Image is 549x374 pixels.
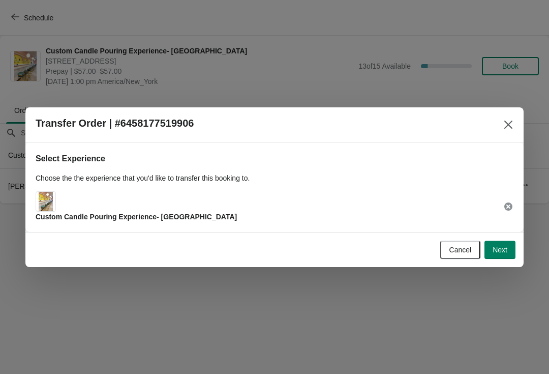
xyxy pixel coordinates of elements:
[440,241,481,259] button: Cancel
[499,116,517,134] button: Close
[493,246,507,254] span: Next
[36,213,237,221] span: Custom Candle Pouring Experience- [GEOGRAPHIC_DATA]
[39,192,53,211] img: Main Experience Image
[449,246,472,254] span: Cancel
[484,241,515,259] button: Next
[36,173,513,183] p: Choose the the experience that you'd like to transfer this booking to.
[36,153,513,165] h2: Select Experience
[36,118,194,129] h2: Transfer Order | #6458177519906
